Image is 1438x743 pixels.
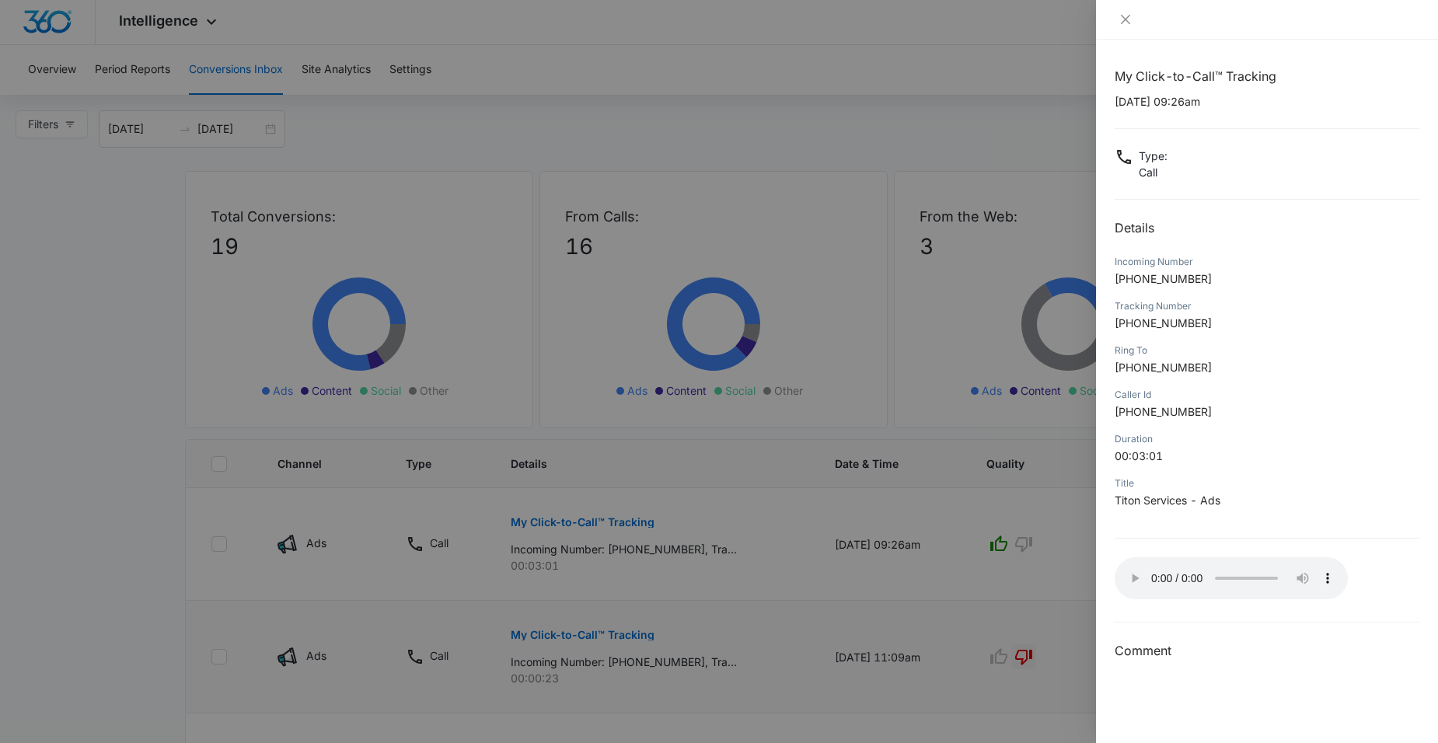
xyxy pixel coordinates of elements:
h2: Details [1115,218,1419,237]
div: Ring To [1115,344,1419,358]
span: [PHONE_NUMBER] [1115,361,1212,374]
p: [DATE] 09:26am [1115,93,1419,110]
div: Caller Id [1115,388,1419,402]
p: Type : [1139,148,1168,164]
div: Duration [1115,432,1419,446]
p: Call [1139,164,1168,180]
span: Titon Services - Ads [1115,494,1220,507]
h3: Comment [1115,641,1419,660]
audio: Your browser does not support the audio tag. [1115,557,1348,599]
div: Title [1115,476,1419,490]
button: Close [1115,12,1136,26]
h1: My Click-to-Call™ Tracking [1115,67,1419,85]
div: Incoming Number [1115,255,1419,269]
span: [PHONE_NUMBER] [1115,405,1212,418]
span: close [1119,13,1132,26]
span: [PHONE_NUMBER] [1115,272,1212,285]
span: 00:03:01 [1115,449,1163,462]
span: [PHONE_NUMBER] [1115,316,1212,330]
div: Tracking Number [1115,299,1419,313]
